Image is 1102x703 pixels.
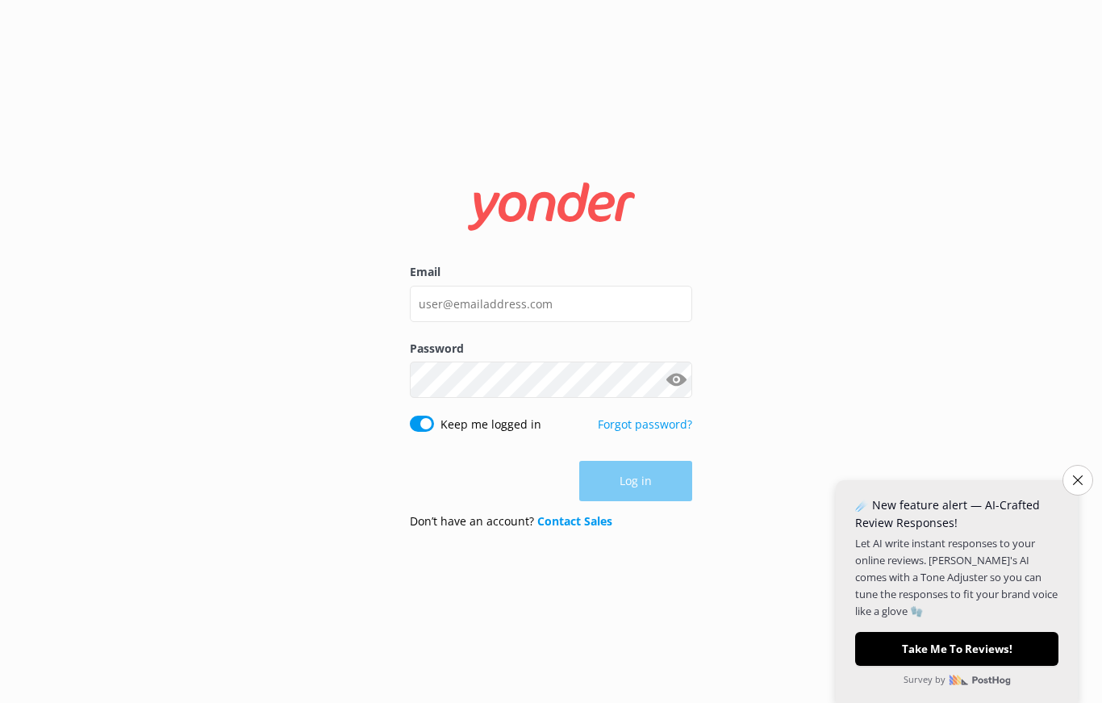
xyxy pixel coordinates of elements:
p: Don’t have an account? [410,513,612,530]
input: user@emailaddress.com [410,286,692,322]
label: Keep me logged in [440,416,541,433]
label: Email [410,263,692,281]
a: Contact Sales [537,513,612,529]
a: Forgot password? [598,416,692,432]
label: Password [410,340,692,358]
button: Show password [660,364,692,396]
